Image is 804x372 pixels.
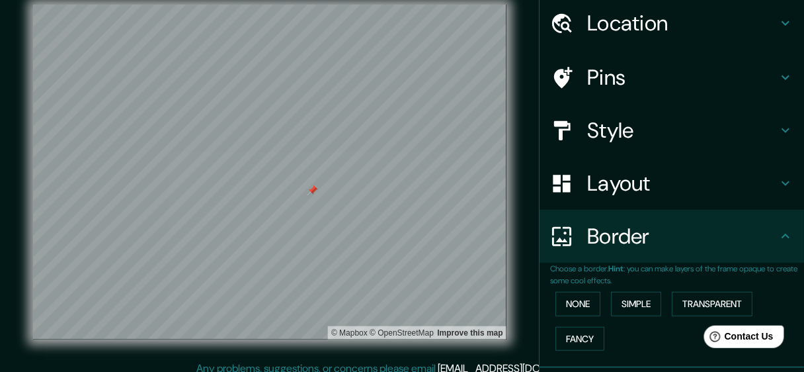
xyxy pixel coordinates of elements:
h4: Pins [587,64,778,91]
h4: Layout [587,170,778,197]
p: Choose a border. : you can make layers of the frame opaque to create some cool effects. [550,263,804,287]
button: None [555,292,600,316]
div: Border [540,210,804,263]
button: Transparent [672,292,752,316]
div: Layout [540,157,804,210]
a: Map feedback [438,328,503,338]
h4: Style [587,117,778,144]
h4: Border [587,223,778,250]
a: OpenStreetMap [370,328,434,338]
a: Mapbox [331,328,368,338]
canvas: Map [33,5,506,340]
button: Simple [611,292,661,316]
div: Pins [540,51,804,104]
button: Fancy [555,327,604,351]
h4: Location [587,10,778,36]
div: Style [540,104,804,157]
b: Hint [608,263,623,274]
iframe: Help widget launcher [686,320,789,357]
